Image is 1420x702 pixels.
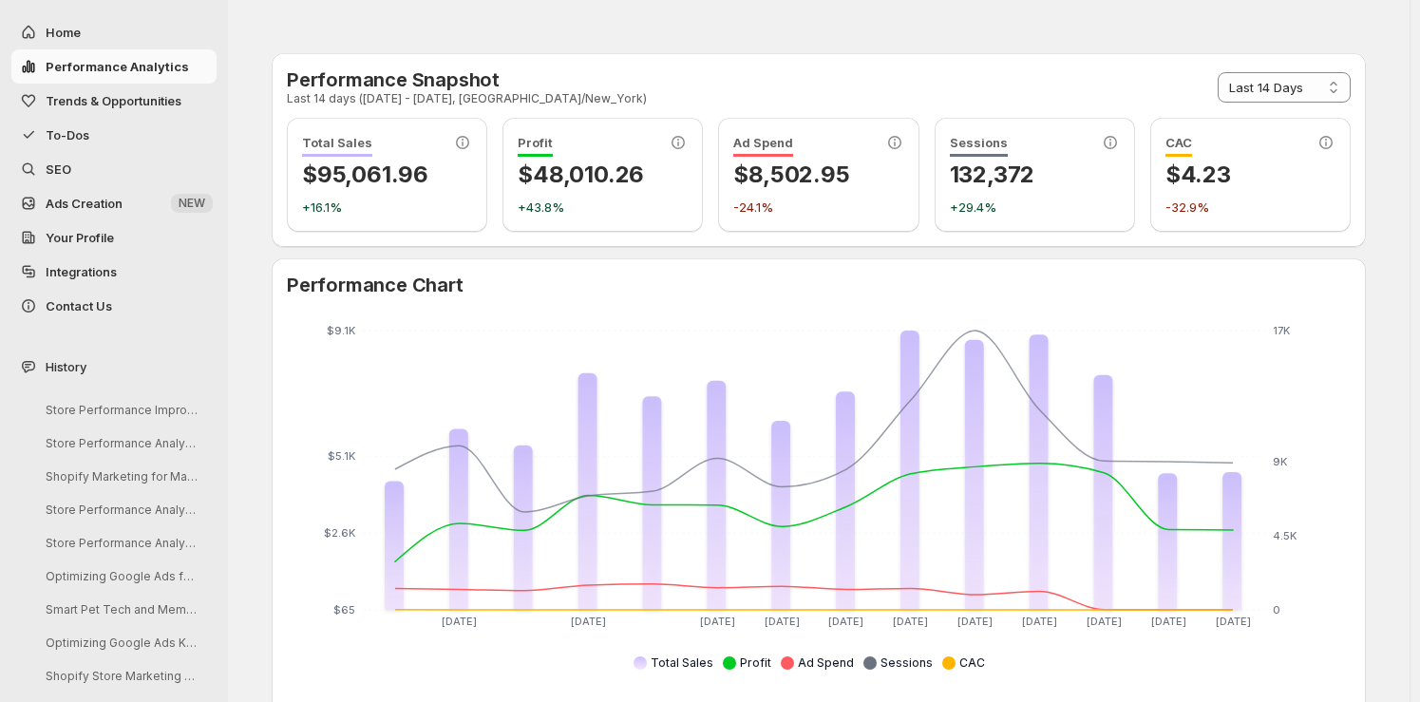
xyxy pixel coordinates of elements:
[11,49,217,84] button: Performance Analytics
[46,298,112,313] span: Contact Us
[302,135,372,157] span: Total Sales
[328,449,356,463] tspan: $5.1K
[740,655,771,670] span: Profit
[11,289,217,323] button: Contact Us
[30,595,211,624] button: Smart Pet Tech and Meme Tees
[765,615,800,628] tspan: [DATE]
[1165,135,1192,157] span: CAC
[46,196,123,211] span: Ads Creation
[46,127,89,142] span: To-Dos
[287,68,647,91] h2: Performance Snapshot
[1273,529,1297,542] tspan: 4.5K
[518,160,688,190] p: $48,010.26
[46,161,71,177] span: SEO
[287,91,647,106] p: Last 14 days ([DATE] - [DATE], [GEOGRAPHIC_DATA]/New_York)
[30,495,211,524] button: Store Performance Analysis and Suggestions
[893,615,928,628] tspan: [DATE]
[11,84,217,118] button: Trends & Opportunities
[46,25,81,40] span: Home
[1165,198,1335,217] p: -32.9%
[571,615,606,628] tspan: [DATE]
[46,93,181,108] span: Trends & Opportunities
[1273,324,1291,337] tspan: 17K
[518,198,688,217] p: +43.8%
[442,615,477,628] tspan: [DATE]
[30,661,211,691] button: Shopify Store Marketing Analysis and Strategy
[324,526,356,540] tspan: $2.6K
[179,196,205,211] span: NEW
[1022,615,1057,628] tspan: [DATE]
[950,160,1120,190] p: 132,372
[950,198,1120,217] p: +29.4%
[30,561,211,591] button: Optimizing Google Ads for Better ROI
[880,655,933,670] span: Sessions
[957,615,993,628] tspan: [DATE]
[1165,160,1335,190] p: $4.23
[1273,455,1288,468] tspan: 9K
[11,15,217,49] button: Home
[1087,615,1122,628] tspan: [DATE]
[30,462,211,491] button: Shopify Marketing for MareFolk Store
[1216,615,1251,628] tspan: [DATE]
[828,615,863,628] tspan: [DATE]
[959,655,985,670] span: CAC
[327,324,356,337] tspan: $9.1K
[30,528,211,558] button: Store Performance Analysis and Recommendations
[302,160,472,190] p: $95,061.96
[733,135,793,157] span: Ad Spend
[11,186,217,220] button: Ads Creation
[46,230,114,245] span: Your Profile
[46,264,117,279] span: Integrations
[287,274,1351,296] h2: Performance Chart
[1151,615,1186,628] tspan: [DATE]
[30,428,211,458] button: Store Performance Analysis and Recommendations
[700,615,735,628] tspan: [DATE]
[11,255,217,289] a: Integrations
[11,220,217,255] a: Your Profile
[651,655,713,670] span: Total Sales
[950,135,1008,157] span: Sessions
[11,118,217,152] button: To-Dos
[302,198,472,217] p: +16.1%
[1273,603,1280,617] tspan: 0
[46,59,189,74] span: Performance Analytics
[333,603,355,617] tspan: $65
[11,152,217,186] a: SEO
[46,357,86,376] span: History
[30,395,211,425] button: Store Performance Improvement Analysis
[733,160,903,190] p: $8,502.95
[733,198,903,217] p: -24.1%
[518,135,553,157] span: Profit
[798,655,854,670] span: Ad Spend
[30,628,211,657] button: Optimizing Google Ads Keywords Strategy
